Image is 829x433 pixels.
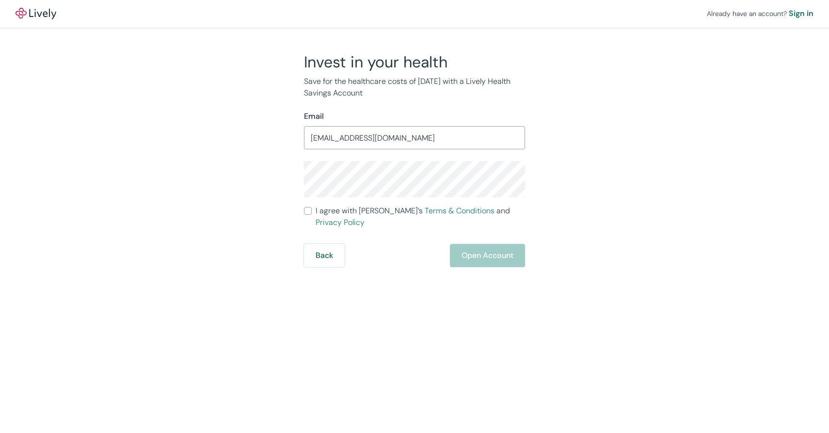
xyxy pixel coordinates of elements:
[16,8,56,19] img: Lively
[789,8,813,19] a: Sign in
[316,205,525,228] span: I agree with [PERSON_NAME]’s and
[707,8,813,19] div: Already have an account?
[16,8,56,19] a: LivelyLively
[304,244,345,267] button: Back
[304,111,324,122] label: Email
[316,217,365,227] a: Privacy Policy
[304,52,525,72] h2: Invest in your health
[425,206,494,216] a: Terms & Conditions
[304,76,525,99] p: Save for the healthcare costs of [DATE] with a Lively Health Savings Account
